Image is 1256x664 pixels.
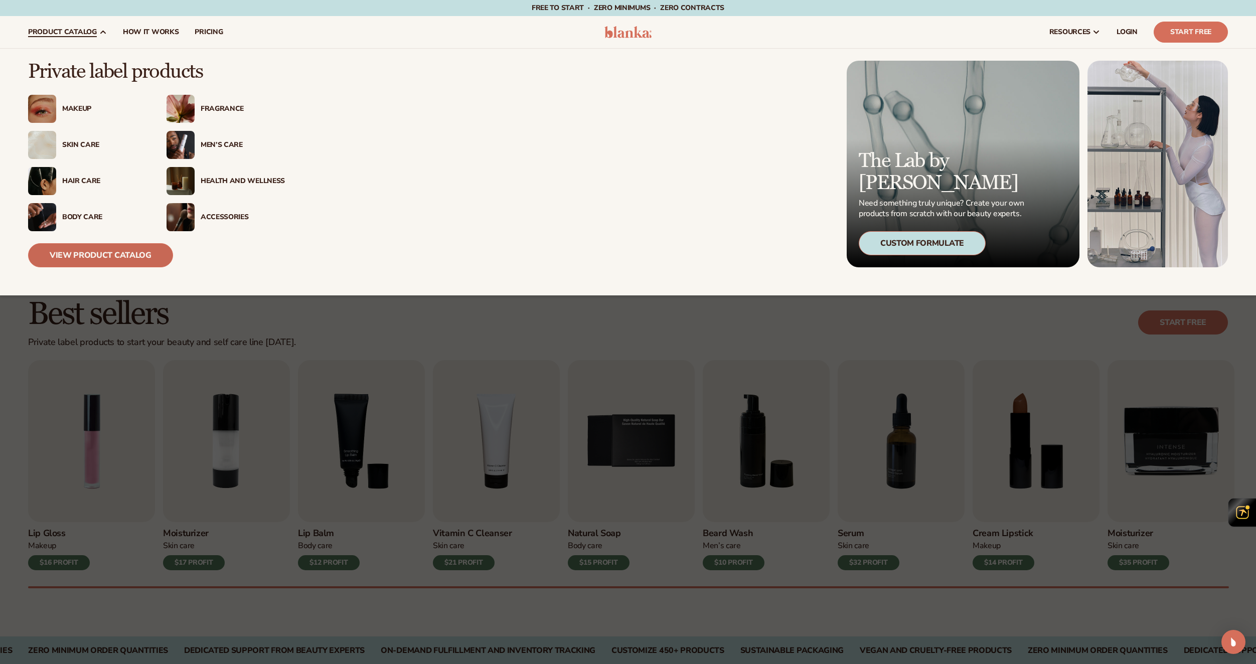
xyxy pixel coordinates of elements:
img: Candles and incense on table. [167,167,195,195]
a: Female hair pulled back with clips. Hair Care [28,167,146,195]
a: Male hand applying moisturizer. Body Care [28,203,146,231]
a: LOGIN [1109,16,1146,48]
p: Need something truly unique? Create your own products from scratch with our beauty experts. [859,198,1027,219]
img: Female hair pulled back with clips. [28,167,56,195]
img: Male hand applying moisturizer. [28,203,56,231]
img: Male holding moisturizer bottle. [167,131,195,159]
span: How It Works [123,28,179,36]
a: Cream moisturizer swatch. Skin Care [28,131,146,159]
div: Hair Care [62,177,146,186]
a: How It Works [115,16,187,48]
img: Female in lab with equipment. [1087,61,1228,267]
a: Female with glitter eye makeup. Makeup [28,95,146,123]
span: Free to start · ZERO minimums · ZERO contracts [532,3,724,13]
span: LOGIN [1117,28,1138,36]
div: Men’s Care [201,141,285,149]
div: Fragrance [201,105,285,113]
span: product catalog [28,28,97,36]
a: product catalog [20,16,115,48]
a: resources [1041,16,1109,48]
div: Accessories [201,213,285,222]
div: Custom Formulate [859,231,986,255]
a: Male holding moisturizer bottle. Men’s Care [167,131,285,159]
span: pricing [195,28,223,36]
div: Body Care [62,213,146,222]
div: Skin Care [62,141,146,149]
a: Microscopic product formula. The Lab by [PERSON_NAME] Need something truly unique? Create your ow... [847,61,1079,267]
p: Private label products [28,61,285,83]
a: pricing [187,16,231,48]
div: Makeup [62,105,146,113]
img: Pink blooming flower. [167,95,195,123]
img: logo [604,26,652,38]
a: Start Free [1154,22,1228,43]
p: The Lab by [PERSON_NAME] [859,150,1027,194]
span: resources [1049,28,1090,36]
div: Health And Wellness [201,177,285,186]
a: View Product Catalog [28,243,173,267]
a: Candles and incense on table. Health And Wellness [167,167,285,195]
img: Cream moisturizer swatch. [28,131,56,159]
img: Female with glitter eye makeup. [28,95,56,123]
a: Pink blooming flower. Fragrance [167,95,285,123]
div: Open Intercom Messenger [1221,630,1245,654]
img: Female with makeup brush. [167,203,195,231]
a: Female with makeup brush. Accessories [167,203,285,231]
